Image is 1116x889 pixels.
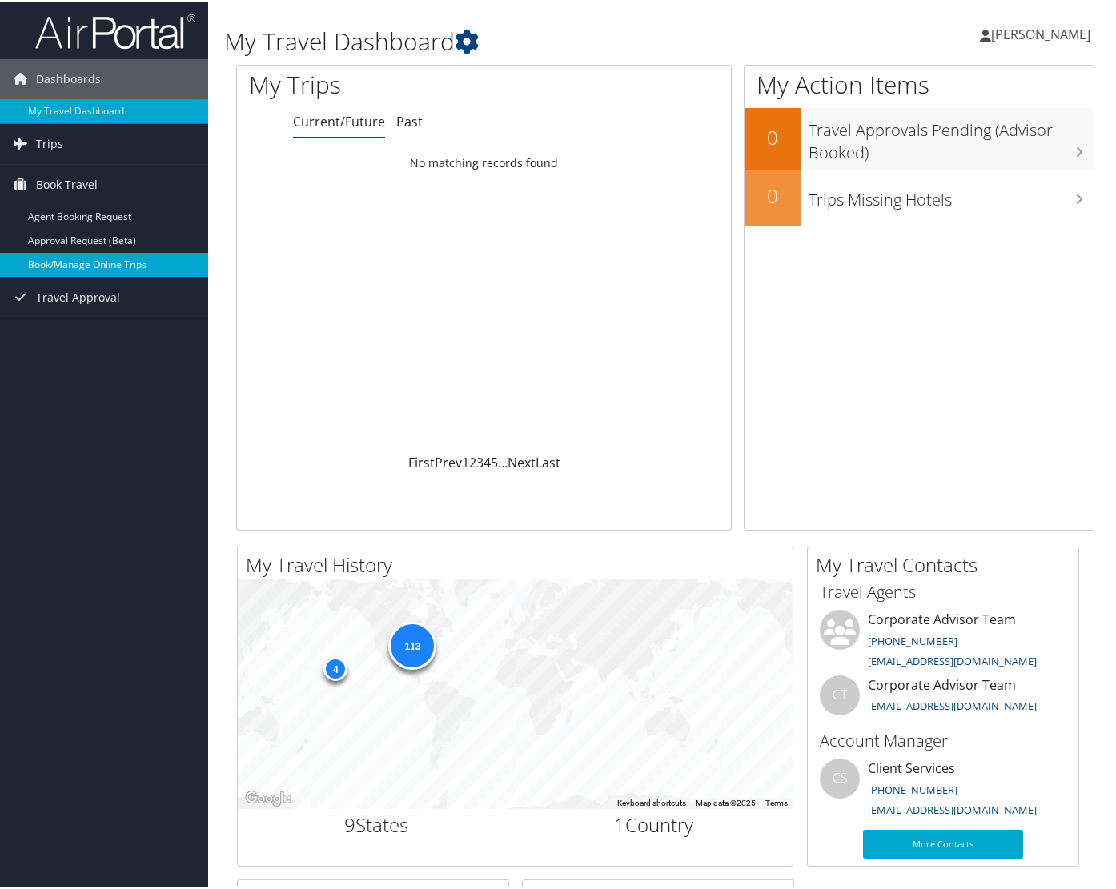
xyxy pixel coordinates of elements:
span: 9 [344,809,355,835]
span: Map data ©2025 [696,796,756,805]
li: Client Services [812,756,1074,822]
a: Current/Future [293,110,385,128]
a: Past [396,110,423,128]
a: [PERSON_NAME] [980,8,1106,56]
h2: 0 [745,180,801,207]
h2: My Travel Contacts [816,549,1078,576]
span: [PERSON_NAME] [991,23,1090,41]
h2: Country [528,809,781,836]
div: 4 [323,655,347,679]
a: First [408,451,435,469]
div: CT [820,673,860,713]
a: Terms (opens in new tab) [765,796,788,805]
a: 4 [484,451,491,469]
a: Next [508,451,536,469]
a: [EMAIL_ADDRESS][DOMAIN_NAME] [868,696,1037,711]
h3: Travel Approvals Pending (Advisor Booked) [809,109,1094,162]
h3: Travel Agents [820,579,1066,601]
span: Trips [36,122,63,162]
h2: My Travel History [246,549,793,576]
h3: Account Manager [820,727,1066,750]
button: Keyboard shortcuts [617,795,686,807]
a: 5 [491,451,498,469]
a: Prev [435,451,462,469]
a: [EMAIL_ADDRESS][DOMAIN_NAME] [868,800,1037,815]
a: [PHONE_NUMBER] [868,780,957,795]
h3: Trips Missing Hotels [809,178,1094,209]
li: Corporate Advisor Team [812,607,1074,673]
span: … [498,451,508,469]
a: Last [536,451,560,469]
span: Dashboards [36,57,101,97]
div: CS [820,756,860,796]
a: More Contacts [863,827,1023,856]
a: [PHONE_NUMBER] [868,631,957,646]
h2: States [250,809,504,836]
a: Open this area in Google Maps (opens a new window) [242,786,295,807]
img: airportal-logo.png [35,10,195,48]
h2: 0 [745,122,801,149]
img: Google [242,786,295,807]
h1: My Trips [249,66,513,99]
span: 1 [614,809,625,835]
span: Book Travel [36,162,98,202]
td: No matching records found [237,146,731,175]
a: 0Travel Approvals Pending (Advisor Booked) [745,106,1094,167]
a: [EMAIL_ADDRESS][DOMAIN_NAME] [868,651,1037,666]
div: 113 [388,619,436,667]
h1: My Travel Dashboard [224,22,813,56]
li: Corporate Advisor Team [812,673,1074,725]
a: 1 [462,451,469,469]
a: 0Trips Missing Hotels [745,168,1094,224]
span: Travel Approval [36,275,120,315]
a: 3 [476,451,484,469]
h1: My Action Items [745,66,1094,99]
a: 2 [469,451,476,469]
